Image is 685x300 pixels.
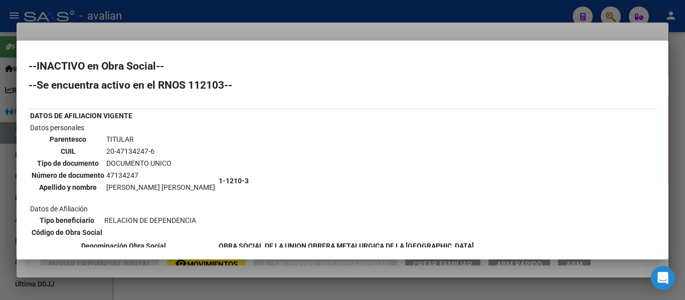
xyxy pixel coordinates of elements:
[219,177,249,185] b: 1-1210-3
[30,122,217,239] td: Datos personales Datos de Afiliación
[30,240,217,251] th: Denominación Obra Social
[29,61,656,71] h2: --INACTIVO en Obra Social--
[104,215,197,226] td: RELACION DE DEPENDENCIA
[29,80,656,90] h2: --Se encuentra activo en el RNOS 112103--
[651,266,675,290] div: Open Intercom Messenger
[31,146,105,157] th: CUIL
[31,158,105,169] th: Tipo de documento
[30,112,132,120] b: DATOS DE AFILIACION VIGENTE
[31,215,103,226] th: Tipo beneficiario
[106,170,216,181] td: 47134247
[31,170,105,181] th: Número de documento
[106,134,216,145] td: TITULAR
[219,242,474,250] b: OBRA SOCIAL DE LA UNION OBRERA METALURGICA DE LA [GEOGRAPHIC_DATA]
[31,227,103,238] th: Código de Obra Social
[31,182,105,193] th: Apellido y nombre
[106,146,216,157] td: 20-47134247-6
[106,158,216,169] td: DOCUMENTO UNICO
[31,134,105,145] th: Parentesco
[106,182,216,193] td: [PERSON_NAME] [PERSON_NAME]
